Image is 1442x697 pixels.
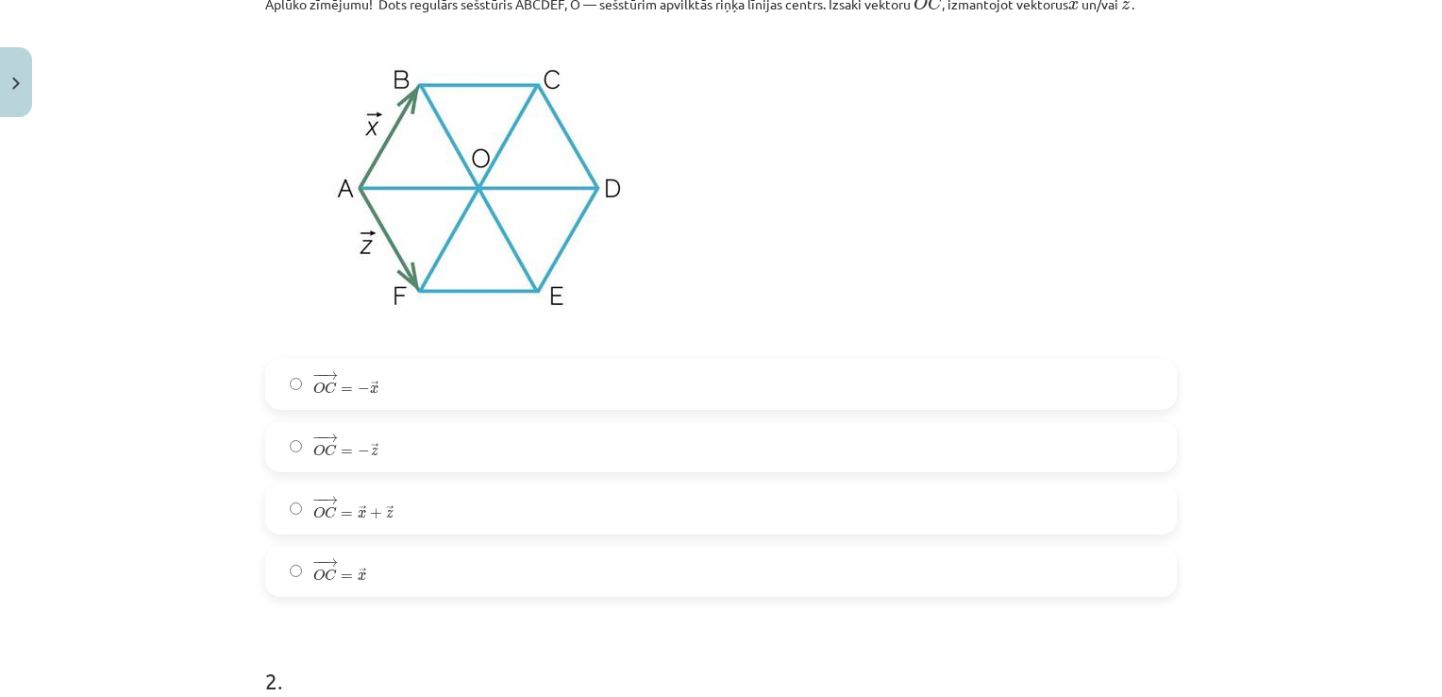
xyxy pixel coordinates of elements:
[323,433,338,442] span: →
[317,433,319,442] span: −
[313,382,325,394] span: O
[265,635,1177,693] h1: 2 .
[317,496,319,504] span: −
[341,512,353,518] span: =
[1121,1,1130,10] span: z
[317,558,319,567] span: −
[358,510,366,518] span: x
[312,433,325,442] span: −
[312,496,325,504] span: −
[358,446,370,457] span: −
[371,448,378,456] span: z
[370,385,378,394] span: x
[323,371,338,380] span: →
[1068,1,1079,10] span: x
[12,77,20,90] img: icon-close-lesson-0947bae3869378f0d4975bcd49f059093ad1ed9edebbc8119c70593378902aed.svg
[341,574,353,580] span: =
[325,506,337,518] span: C
[358,572,366,581] span: x
[341,450,353,455] span: =
[358,383,370,395] span: −
[313,569,325,581] span: O
[370,508,382,519] span: +
[312,371,325,380] span: −
[386,510,394,518] span: z
[317,371,319,380] span: −
[386,505,394,517] span: →
[323,496,338,504] span: →
[325,444,337,456] span: C
[359,505,366,517] span: →
[359,568,366,579] span: →
[312,558,325,567] span: −
[371,443,378,454] span: →
[371,381,378,392] span: →
[313,444,325,456] span: O
[341,387,353,393] span: =
[325,569,337,581] span: C
[313,506,325,518] span: O
[325,382,337,394] span: C
[323,558,338,567] span: →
